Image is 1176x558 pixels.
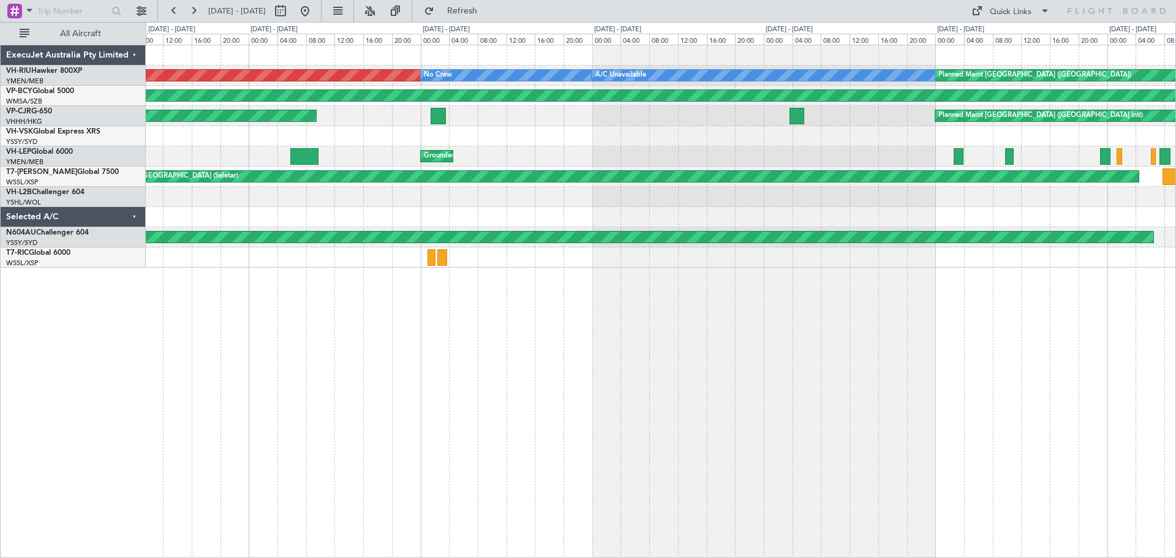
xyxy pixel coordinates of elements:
a: VP-CJRG-650 [6,108,52,115]
div: 04:00 [277,34,306,45]
div: 12:00 [678,34,707,45]
div: 08:00 [821,34,850,45]
div: 12:00 [163,34,192,45]
span: Refresh [437,7,488,15]
div: 12:00 [850,34,878,45]
a: VH-VSKGlobal Express XRS [6,128,100,135]
div: 20:00 [392,34,421,45]
div: [DATE] - [DATE] [423,25,470,35]
span: VH-VSK [6,128,33,135]
span: T7-[PERSON_NAME] [6,168,77,176]
div: Quick Links [990,6,1031,18]
div: [DATE] - [DATE] [148,25,195,35]
div: [DATE] - [DATE] [937,25,984,35]
span: VH-L2B [6,189,32,196]
a: VH-LEPGlobal 6000 [6,148,73,156]
div: 08:00 [993,34,1022,45]
div: [DATE] - [DATE] [594,25,641,35]
button: Refresh [418,1,492,21]
div: 04:00 [620,34,649,45]
a: YSHL/WOL [6,198,41,207]
div: 04:00 [1136,34,1164,45]
div: 16:00 [1050,34,1079,45]
div: 16:00 [707,34,736,45]
div: 20:00 [907,34,936,45]
a: WSSL/XSP [6,178,39,187]
div: 00:00 [592,34,621,45]
div: 16:00 [192,34,221,45]
div: [DATE] - [DATE] [766,25,813,35]
div: 08:00 [649,34,678,45]
div: 00:00 [764,34,793,45]
div: 00:00 [1107,34,1136,45]
a: YSSY/SYD [6,137,37,146]
div: 20:00 [563,34,592,45]
span: VH-RIU [6,67,31,75]
div: 04:00 [449,34,478,45]
button: Quick Links [965,1,1056,21]
span: N604AU [6,229,36,236]
a: N604AUChallenger 604 [6,229,89,236]
div: Planned Maint [GEOGRAPHIC_DATA] ([GEOGRAPHIC_DATA] Intl) [938,107,1143,125]
span: All Aircraft [32,29,129,38]
div: 20:00 [1079,34,1107,45]
div: 00:00 [421,34,450,45]
div: 16:00 [878,34,907,45]
div: 20:00 [221,34,249,45]
a: YMEN/MEB [6,77,43,86]
a: WMSA/SZB [6,97,42,106]
div: No Crew [424,66,452,85]
div: 04:00 [793,34,821,45]
span: T7-RIC [6,249,29,257]
a: VHHH/HKG [6,117,42,126]
div: [DATE] - [DATE] [251,25,298,35]
input: Trip Number [37,2,108,20]
div: 08:00 [134,34,163,45]
div: Planned Maint [GEOGRAPHIC_DATA] ([GEOGRAPHIC_DATA]) [938,66,1131,85]
div: 20:00 [735,34,764,45]
div: 08:00 [478,34,507,45]
div: 12:00 [334,34,363,45]
span: VP-BCY [6,88,32,95]
div: [DATE] - [DATE] [1109,25,1156,35]
a: T7-RICGlobal 6000 [6,249,70,257]
button: All Aircraft [13,24,133,43]
a: YSSY/SYD [6,238,37,247]
div: 00:00 [935,34,964,45]
span: [DATE] - [DATE] [208,6,266,17]
a: WSSL/XSP [6,258,39,268]
span: VH-LEP [6,148,31,156]
div: Planned Maint [GEOGRAPHIC_DATA] (Seletar) [94,167,238,186]
div: 00:00 [249,34,277,45]
div: 08:00 [306,34,335,45]
div: A/C Unavailable [595,66,646,85]
div: 04:00 [964,34,993,45]
a: T7-[PERSON_NAME]Global 7500 [6,168,119,176]
a: VH-RIUHawker 800XP [6,67,82,75]
div: 12:00 [507,34,535,45]
a: VP-BCYGlobal 5000 [6,88,74,95]
div: 12:00 [1021,34,1050,45]
div: Grounded [GEOGRAPHIC_DATA] (Melbourne Intl) [424,147,579,165]
span: VP-CJR [6,108,31,115]
a: YMEN/MEB [6,157,43,167]
a: VH-L2BChallenger 604 [6,189,85,196]
div: 16:00 [535,34,563,45]
div: 16:00 [363,34,392,45]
